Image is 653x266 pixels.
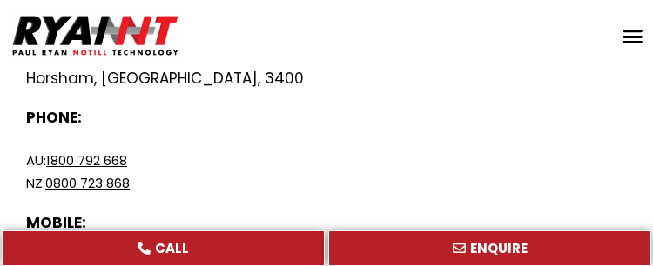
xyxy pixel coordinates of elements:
img: Ryan NT logo [9,9,183,63]
span: NZ: [26,174,45,192]
span: AU: [26,151,46,170]
span: ENQUIRE [470,242,528,255]
a: 1800 792 668 [46,151,127,170]
div: Menu Toggle [616,19,650,52]
span: CALL [155,242,189,255]
a: CALL [2,230,325,266]
a: 0800 723 868 [45,174,130,192]
b: MOBILE: [26,212,86,233]
a: ENQUIRE [328,230,651,266]
b: PHONE: [26,107,82,128]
